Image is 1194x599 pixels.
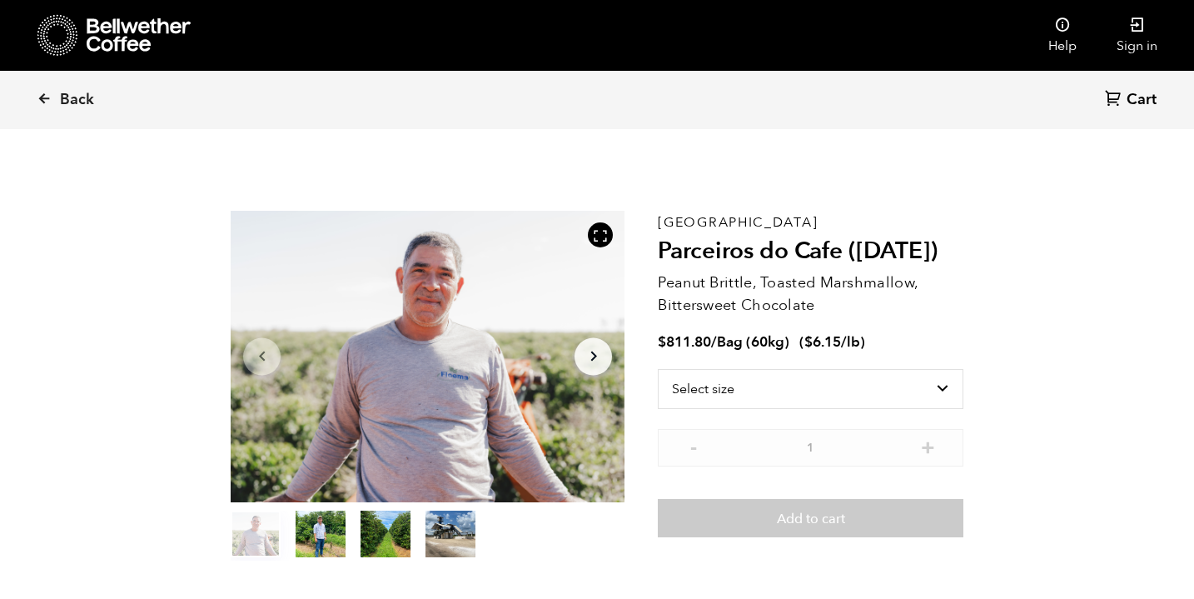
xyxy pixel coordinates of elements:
[804,332,813,352] span: $
[658,332,711,352] bdi: 811.80
[658,272,963,317] p: Peanut Brittle, Toasted Marshmallow, Bittersweet Chocolate
[658,499,963,537] button: Add to cart
[658,332,666,352] span: $
[799,332,865,352] span: ( )
[683,437,704,454] button: -
[1105,89,1161,112] a: Cart
[841,332,860,352] span: /lb
[1127,90,1157,110] span: Cart
[717,332,789,352] span: Bag (60kg)
[804,332,841,352] bdi: 6.15
[918,437,938,454] button: +
[658,237,963,266] h2: Parceiros do Cafe ([DATE])
[60,90,94,110] span: Back
[711,332,717,352] span: /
